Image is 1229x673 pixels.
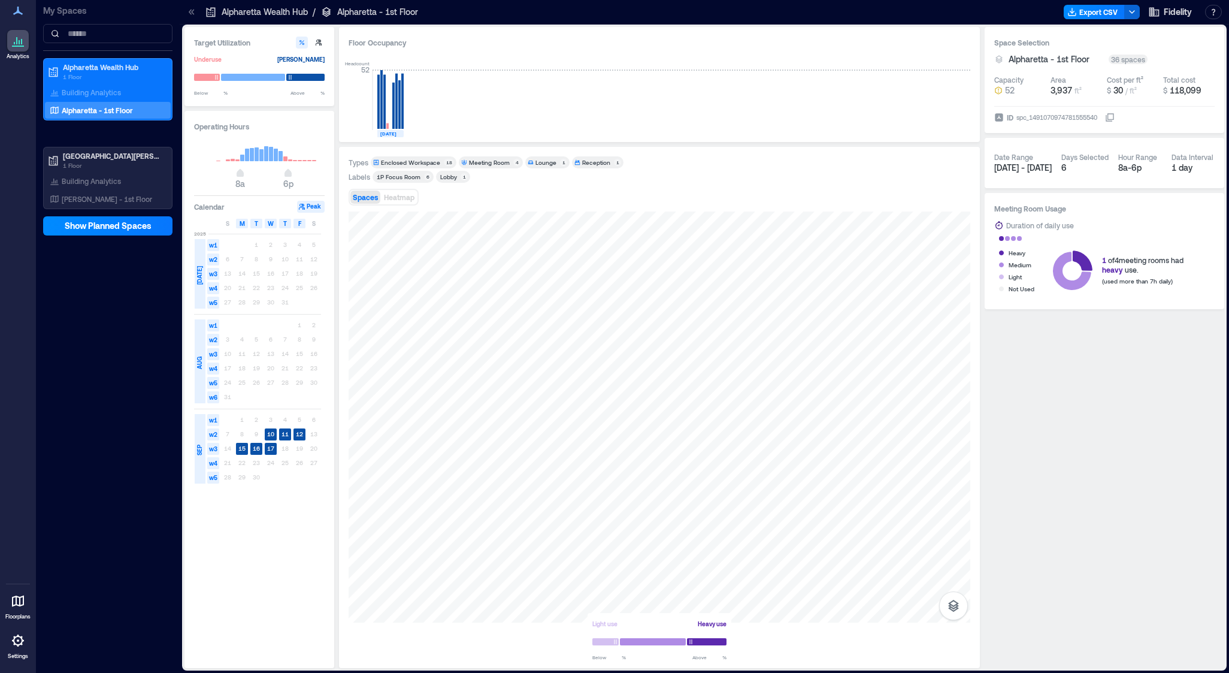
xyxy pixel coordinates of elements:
div: Types [349,158,368,167]
div: Heavy [1009,247,1025,259]
span: [DATE] - [DATE] [994,162,1052,173]
button: Fidelity [1145,2,1195,22]
span: w3 [207,348,219,360]
div: Heavy use [698,618,726,630]
div: Reception [582,158,610,167]
div: 1 [461,173,468,180]
span: w4 [207,363,219,375]
text: 12 [296,430,303,437]
span: S [312,219,316,228]
span: AUG [195,357,204,369]
span: ID [1007,111,1013,123]
text: 17 [267,445,274,452]
div: 6 [424,173,431,180]
span: w1 [207,239,219,251]
div: 1P Focus Room [377,173,420,181]
span: 52 [1005,84,1015,96]
span: 6p [283,179,293,189]
span: Heatmap [384,193,414,201]
div: Hour Range [1118,152,1157,162]
span: T [255,219,258,228]
a: Analytics [3,26,33,64]
div: Area [1051,75,1066,84]
span: heavy [1102,265,1123,274]
div: Data Interval [1172,152,1213,162]
div: 1 [560,159,567,166]
div: 18 [444,159,454,166]
div: Underuse [194,53,222,65]
div: Floor Occupancy [349,37,970,49]
p: Building Analytics [62,176,121,186]
div: [PERSON_NAME] [277,53,325,65]
p: Building Analytics [62,87,121,97]
div: 1 [614,159,621,166]
div: 6 [1061,162,1109,174]
span: w2 [207,334,219,346]
div: Duration of daily use [1006,219,1074,231]
h3: Operating Hours [194,120,325,132]
span: Fidelity [1164,6,1192,18]
div: Days Selected [1061,152,1109,162]
span: 118,099 [1170,85,1201,95]
span: 8a [235,179,245,189]
div: Light [1009,271,1022,283]
span: w3 [207,443,219,455]
div: 36 spaces [1109,55,1148,64]
button: 52 [994,84,1046,96]
div: of 4 meeting rooms had use. [1102,255,1183,274]
text: 11 [281,430,289,437]
button: Export CSV [1064,5,1125,19]
h3: Space Selection [994,37,1215,49]
span: w5 [207,377,219,389]
button: Alpharetta - 1st Floor [1009,53,1104,65]
span: Below % [194,89,228,96]
div: 4 [513,159,520,166]
span: 3,937 [1051,85,1072,95]
div: Lounge [535,158,556,167]
span: w3 [207,268,219,280]
span: 30 [1113,85,1123,95]
span: w1 [207,414,219,426]
span: ft² [1074,86,1082,95]
h3: Meeting Room Usage [994,203,1215,215]
span: Above % [290,89,325,96]
div: spc_1491070974781555540 [1015,111,1098,123]
div: Labels [349,172,370,182]
span: w2 [207,428,219,440]
div: Not Used [1009,283,1034,295]
h3: Calendar [194,201,225,213]
button: Spaces [350,191,380,204]
span: w1 [207,319,219,331]
span: SEP [195,445,204,455]
span: W [268,219,274,228]
text: 16 [253,445,260,452]
span: w5 [207,472,219,484]
p: Analytics [7,53,29,60]
div: Enclosed Workspace [381,158,440,167]
span: w4 [207,457,219,469]
a: Settings [4,626,32,663]
button: Heatmap [382,191,417,204]
span: Above % [692,654,726,661]
button: $ 30 / ft² [1107,84,1158,96]
h3: Target Utilization [194,37,325,49]
span: w2 [207,253,219,265]
p: Alpharetta Wealth Hub [63,62,164,72]
div: Light use [592,618,617,630]
span: F [298,219,301,228]
p: Alpharetta - 1st Floor [62,105,133,115]
p: / [313,6,316,18]
text: [DATE] [380,131,396,137]
span: Show Planned Spaces [65,220,152,232]
span: w4 [207,282,219,294]
div: Capacity [994,75,1024,84]
div: Date Range [994,152,1033,162]
p: Alpharetta - 1st Floor [337,6,418,18]
div: 8a - 6p [1118,162,1162,174]
span: Alpharetta - 1st Floor [1009,53,1089,65]
div: Lobby [440,173,457,181]
p: Alpharetta Wealth Hub [222,6,308,18]
p: My Spaces [43,5,172,17]
div: Total cost [1163,75,1195,84]
text: 10 [267,430,274,437]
